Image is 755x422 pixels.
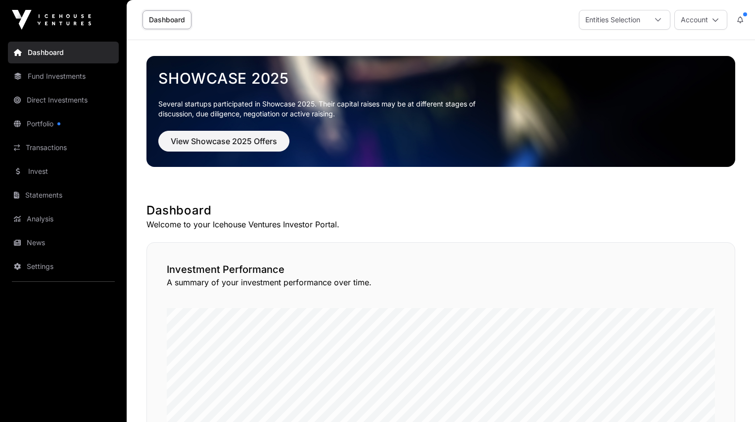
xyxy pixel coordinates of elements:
span: View Showcase 2025 Offers [171,135,277,147]
iframe: Chat Widget [706,374,755,422]
a: Fund Investments [8,65,119,87]
img: Icehouse Ventures Logo [12,10,91,30]
button: Account [674,10,727,30]
a: Direct Investments [8,89,119,111]
a: Portfolio [8,113,119,135]
a: View Showcase 2025 Offers [158,141,289,151]
p: A summary of your investment performance over time. [167,276,715,288]
button: View Showcase 2025 Offers [158,131,289,152]
h2: Investment Performance [167,263,715,276]
div: Entities Selection [579,10,646,29]
a: News [8,232,119,254]
a: Showcase 2025 [158,69,723,87]
p: Welcome to your Icehouse Ventures Investor Portal. [146,218,735,230]
a: Invest [8,160,119,182]
a: Settings [8,256,119,277]
a: Dashboard [8,42,119,63]
img: Showcase 2025 [146,56,735,167]
p: Several startups participated in Showcase 2025. Their capital raises may be at different stages o... [158,99,491,119]
a: Transactions [8,137,119,158]
a: Analysis [8,208,119,230]
a: Dashboard [142,10,191,29]
h1: Dashboard [146,203,735,218]
a: Statements [8,184,119,206]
